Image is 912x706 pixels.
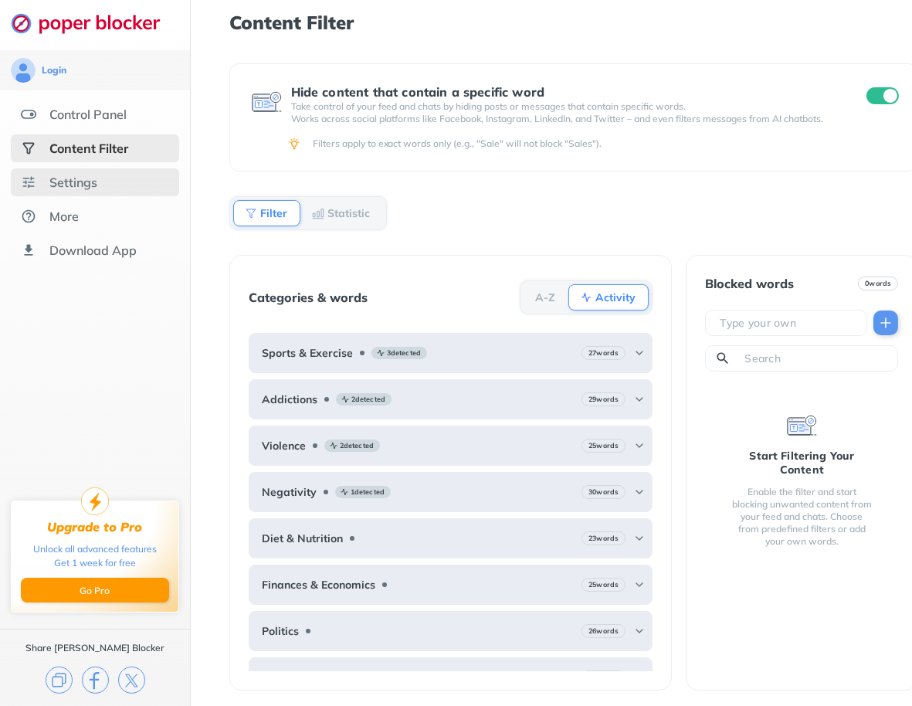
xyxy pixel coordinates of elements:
[21,107,36,122] img: features.svg
[49,175,97,190] div: Settings
[48,520,143,535] div: Upgrade to Pro
[588,348,619,358] b: 27 words
[865,278,891,289] b: 0 words
[21,175,36,190] img: settings.svg
[11,58,36,83] img: avatar.svg
[49,141,128,156] div: Content Filter
[588,487,619,497] b: 30 words
[21,243,36,258] img: download-app.svg
[249,290,368,304] div: Categories & words
[291,113,839,125] p: Works across social platforms like Facebook, Instagram, LinkedIn, and Twitter – and even filters ...
[262,347,353,359] b: Sports & Exercise
[42,64,66,76] div: Login
[351,487,385,497] b: 1 detected
[588,394,619,405] b: 29 words
[580,291,592,304] img: Activity
[588,579,619,590] b: 25 words
[21,141,36,156] img: social-selected.svg
[46,667,73,694] img: copy.svg
[705,277,794,290] div: Blocked words
[54,556,136,570] div: Get 1 week for free
[588,626,619,636] b: 26 words
[312,207,324,219] img: Statistic
[262,486,317,498] b: Negativity
[21,209,36,224] img: about.svg
[262,393,317,406] b: Addictions
[588,533,619,544] b: 23 words
[33,542,157,556] div: Unlock all advanced features
[262,579,375,591] b: Finances & Economics
[730,449,873,477] div: Start Filtering Your Content
[291,85,839,99] div: Hide content that contain a specific word
[245,207,257,219] img: Filter
[327,209,370,218] b: Statistic
[718,315,860,331] input: Type your own
[730,486,873,548] div: Enable the filter and start blocking unwanted content from your feed and chats. Choose from prede...
[262,532,343,545] b: Diet & Nutrition
[340,440,375,451] b: 2 detected
[387,348,422,358] b: 3 detected
[81,487,109,515] img: upgrade-to-pro.svg
[262,440,306,452] b: Violence
[49,107,127,122] div: Control Panel
[743,351,891,366] input: Search
[21,578,169,602] button: Go Pro
[262,625,299,637] b: Politics
[291,100,839,113] p: Take control of your feed and chats by hiding posts or messages that contain specific words.
[351,394,386,405] b: 2 detected
[535,293,555,302] b: A-Z
[313,137,897,150] div: Filters apply to exact words only (e.g., "Sale" will not block "Sales").
[25,642,164,654] div: Share [PERSON_NAME] Blocker
[49,243,137,258] div: Download App
[49,209,79,224] div: More
[588,440,619,451] b: 25 words
[595,293,636,302] b: Activity
[118,667,145,694] img: x.svg
[82,667,109,694] img: facebook.svg
[260,209,287,218] b: Filter
[11,12,177,34] img: logo-webpage.svg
